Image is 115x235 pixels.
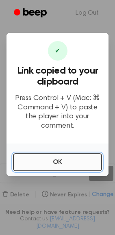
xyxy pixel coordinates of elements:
h3: Link copied to your clipboard [13,65,102,87]
div: ✔ [48,41,67,61]
a: Log Out [67,3,107,23]
a: Beep [8,5,54,21]
p: Press Control + V (Mac: ⌘ Command + V) to paste the player into your comment. [13,94,102,131]
button: OK [13,153,102,171]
